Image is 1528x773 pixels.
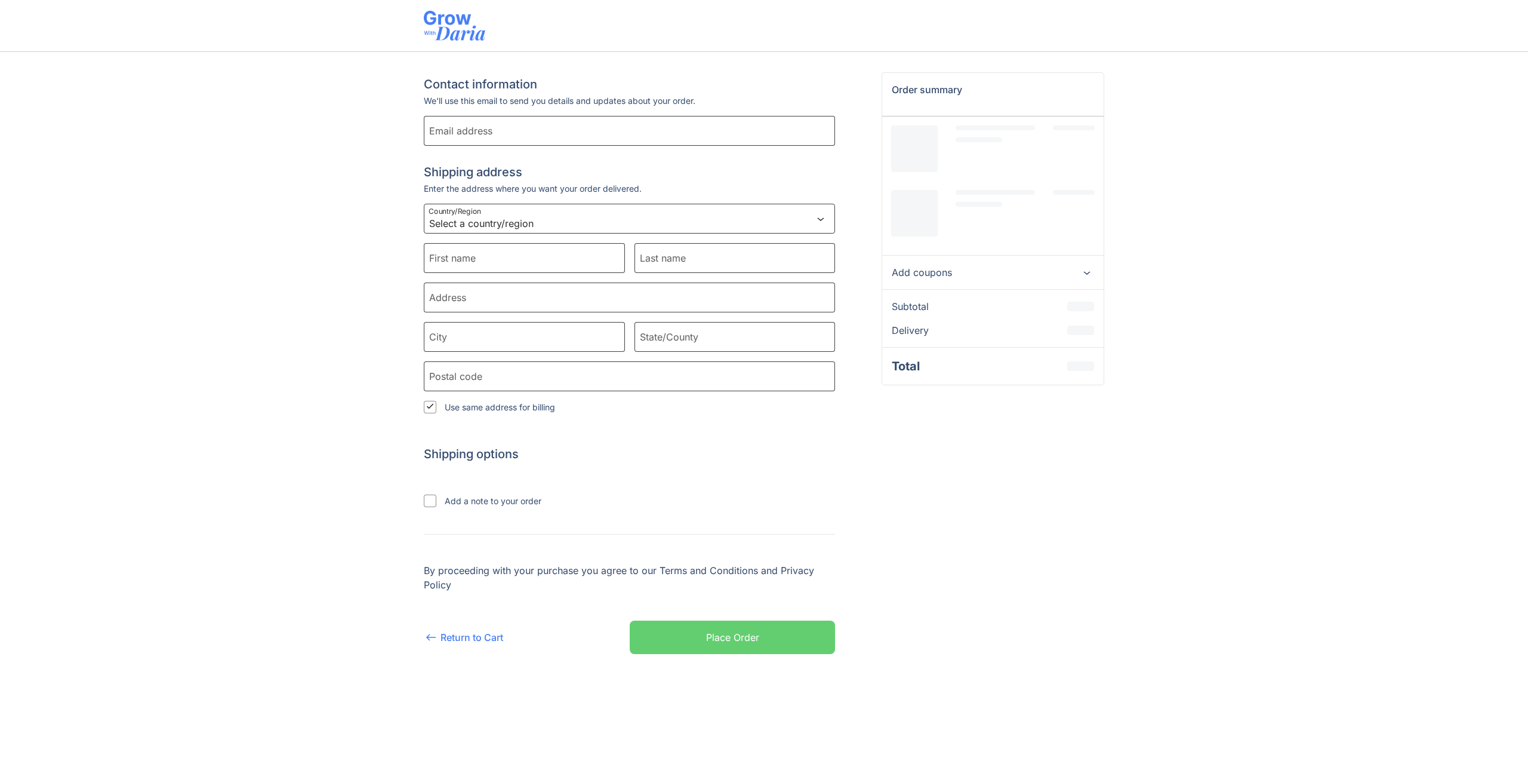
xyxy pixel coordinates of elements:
span: By proceeding with your purchase you agree to our Terms and Conditions and Privacy Policy [424,565,814,591]
label: First name [429,251,476,265]
a: Return to Cart [424,630,503,645]
div: Loading price… [1067,326,1094,335]
label: State/County [640,330,698,344]
span: Add a note to your order [445,495,541,507]
input: Last name [634,243,836,273]
label: Address [429,290,466,305]
span: Subtotal [892,299,1067,314]
label: Postal code [429,369,482,384]
h2: Shipping address [424,165,835,179]
div: Loading price… [1067,302,1094,311]
input: Address [424,283,835,312]
span: Total [892,357,1067,375]
input: City [424,322,625,352]
input: Add a note to your order [424,495,436,507]
input: Email address [424,116,835,146]
div: Add coupons [892,265,1094,280]
h2: Contact information [424,77,835,91]
button: Place Order [630,621,836,654]
div: Place Order [706,630,759,645]
div: Loading your cart… [882,116,1104,246]
span: Use same address for billing [445,401,555,413]
p: Enter the address where you want your order delivered. [424,184,835,194]
label: Email address [429,124,492,138]
input: First name [424,243,625,273]
span: Delivery [892,323,1067,338]
p: We'll use this email to send you details and updates about your order. [424,96,835,106]
form: Checkout [424,77,835,654]
input: State/County [634,322,836,352]
p: Order summary [892,82,1104,97]
input: Postal code [424,361,835,391]
label: Last name [640,251,686,265]
h2: Shipping options [424,447,835,461]
div: Loading price… [1067,361,1094,371]
label: Country/Region [429,207,481,216]
label: City [429,330,447,344]
input: Use same address for billing [424,401,436,413]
